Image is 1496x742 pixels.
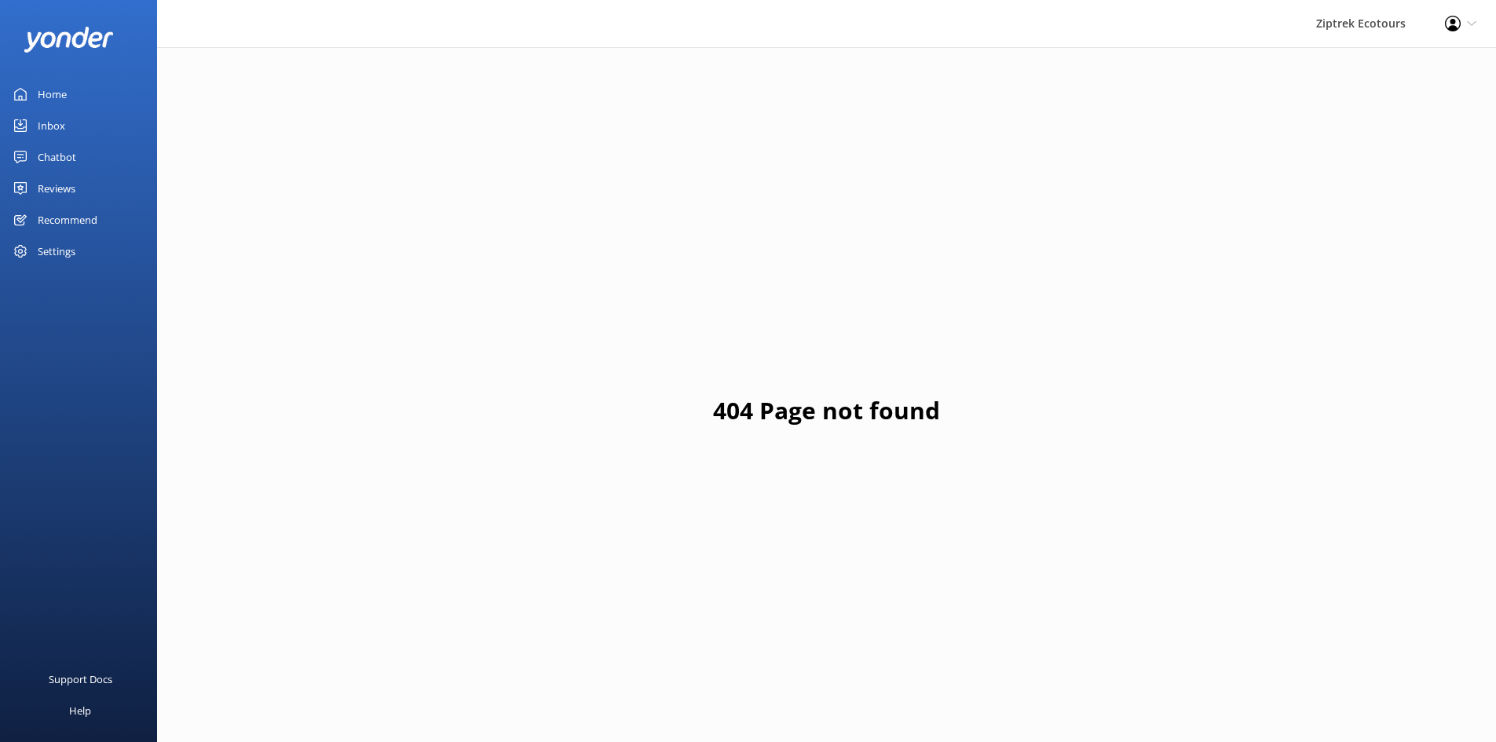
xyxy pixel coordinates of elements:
div: Chatbot [38,141,76,173]
div: Support Docs [49,663,112,695]
div: Inbox [38,110,65,141]
h1: 404 Page not found [713,392,940,429]
div: Recommend [38,204,97,236]
div: Help [69,695,91,726]
img: yonder-white-logo.png [24,27,114,53]
div: Settings [38,236,75,267]
div: Home [38,79,67,110]
div: Reviews [38,173,75,204]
